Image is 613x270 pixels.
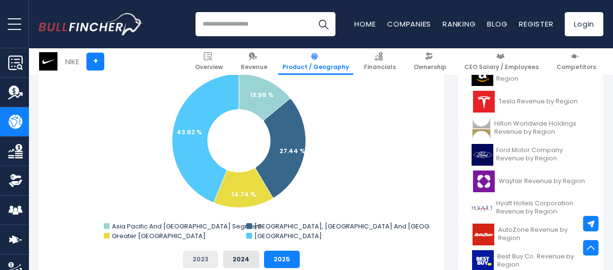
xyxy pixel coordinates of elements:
span: Product / Geography [282,63,349,71]
span: Ownership [414,63,446,71]
a: Companies [387,19,431,29]
span: [DOMAIN_NAME] Revenue by Region [496,67,590,83]
span: Tesla Revenue by Region [499,98,578,106]
a: AutoZone Revenue by Region [466,221,596,248]
div: NIKE [65,56,79,67]
button: 2023 [183,251,218,268]
a: Competitors [552,48,600,75]
img: W logo [472,171,496,192]
span: Wayfair Revenue by Region [499,177,585,185]
a: Revenue [237,48,272,75]
a: Register [519,19,553,29]
a: Tesla Revenue by Region [466,88,596,115]
text: [GEOGRAPHIC_DATA], [GEOGRAPHIC_DATA] And [GEOGRAPHIC_DATA] Segment [254,222,506,231]
text: 14.74 % [232,190,256,199]
a: Hyatt Hotels Corporation Revenue by Region [466,195,596,221]
img: AMZN logo [472,64,493,86]
span: CEO Salary / Employees [464,63,539,71]
a: Ford Motor Company Revenue by Region [466,142,596,168]
span: Best Buy Co. Revenue by Region [497,253,590,269]
button: Search [311,12,335,36]
a: Ownership [409,48,451,75]
a: Product / Geography [278,48,353,75]
span: Hilton Worldwide Holdings Revenue by Region [494,120,590,136]
text: Asia Pacific And [GEOGRAPHIC_DATA] Segment [112,222,261,231]
a: + [86,53,104,71]
a: Home [354,19,376,29]
svg: NIKE's Revenue Share by Region [53,50,430,243]
button: 2025 [264,251,300,268]
img: F logo [472,144,493,166]
a: Financials [360,48,400,75]
a: CEO Salary / Employees [460,48,543,75]
text: 43.82 % [177,128,202,137]
img: TSLA logo [472,91,496,113]
span: Ford Motor Company Revenue by Region [496,146,590,163]
a: Ranking [443,19,475,29]
text: [GEOGRAPHIC_DATA] [254,231,322,241]
button: 2024 [223,251,259,268]
a: [DOMAIN_NAME] Revenue by Region [466,62,596,88]
text: 27.44 % [279,146,306,156]
span: Revenue [241,63,267,71]
span: AutoZone Revenue by Region [498,226,590,242]
a: Blog [487,19,507,29]
a: Login [565,12,603,36]
span: Financials [364,63,396,71]
a: Wayfair Revenue by Region [466,168,596,195]
a: Go to homepage [39,13,142,35]
img: H logo [472,197,493,219]
text: 13.99 % [250,90,274,99]
a: Overview [191,48,227,75]
a: Hilton Worldwide Holdings Revenue by Region [466,115,596,142]
span: Hyatt Hotels Corporation Revenue by Region [496,199,590,216]
img: Bullfincher logo [39,13,143,35]
img: NKE logo [39,52,57,71]
span: Overview [195,63,223,71]
img: Ownership [8,173,23,188]
img: AZO logo [472,224,495,245]
span: Competitors [557,63,596,71]
text: Greater [GEOGRAPHIC_DATA] [112,231,206,241]
img: HLT logo [472,117,491,139]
